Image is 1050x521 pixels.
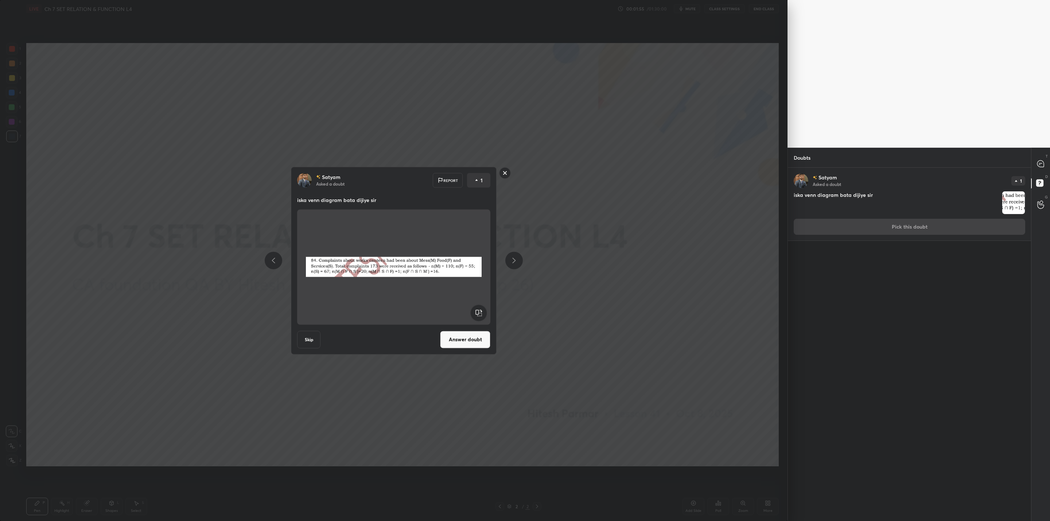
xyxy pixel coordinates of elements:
[297,196,490,203] p: iska venn diagram bata dijiye sir
[1045,194,1048,200] p: G
[1002,191,1025,214] img: 1759892769QTX1RW.png
[788,148,816,167] p: Doubts
[1045,174,1048,179] p: D
[322,174,341,180] p: Satyam
[794,174,808,188] img: 7c3e05c03d7f4d3ab6fe99749250916d.jpg
[440,331,490,348] button: Answer doubt
[433,173,463,187] div: Report
[794,191,999,214] h4: iska venn diagram bata dijiye sir
[813,176,817,180] img: no-rating-badge.077c3623.svg
[316,180,345,186] p: Asked a doubt
[297,331,320,348] button: Skip
[1046,153,1048,159] p: T
[1020,179,1022,183] p: 1
[297,173,312,187] img: 7c3e05c03d7f4d3ab6fe99749250916d.jpg
[481,176,483,184] p: 1
[306,212,482,322] img: 1759892769QTX1RW.png
[316,175,320,179] img: no-rating-badge.077c3623.svg
[818,175,837,180] p: Satyam
[813,181,841,187] p: Asked a doubt
[788,168,1031,521] div: grid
